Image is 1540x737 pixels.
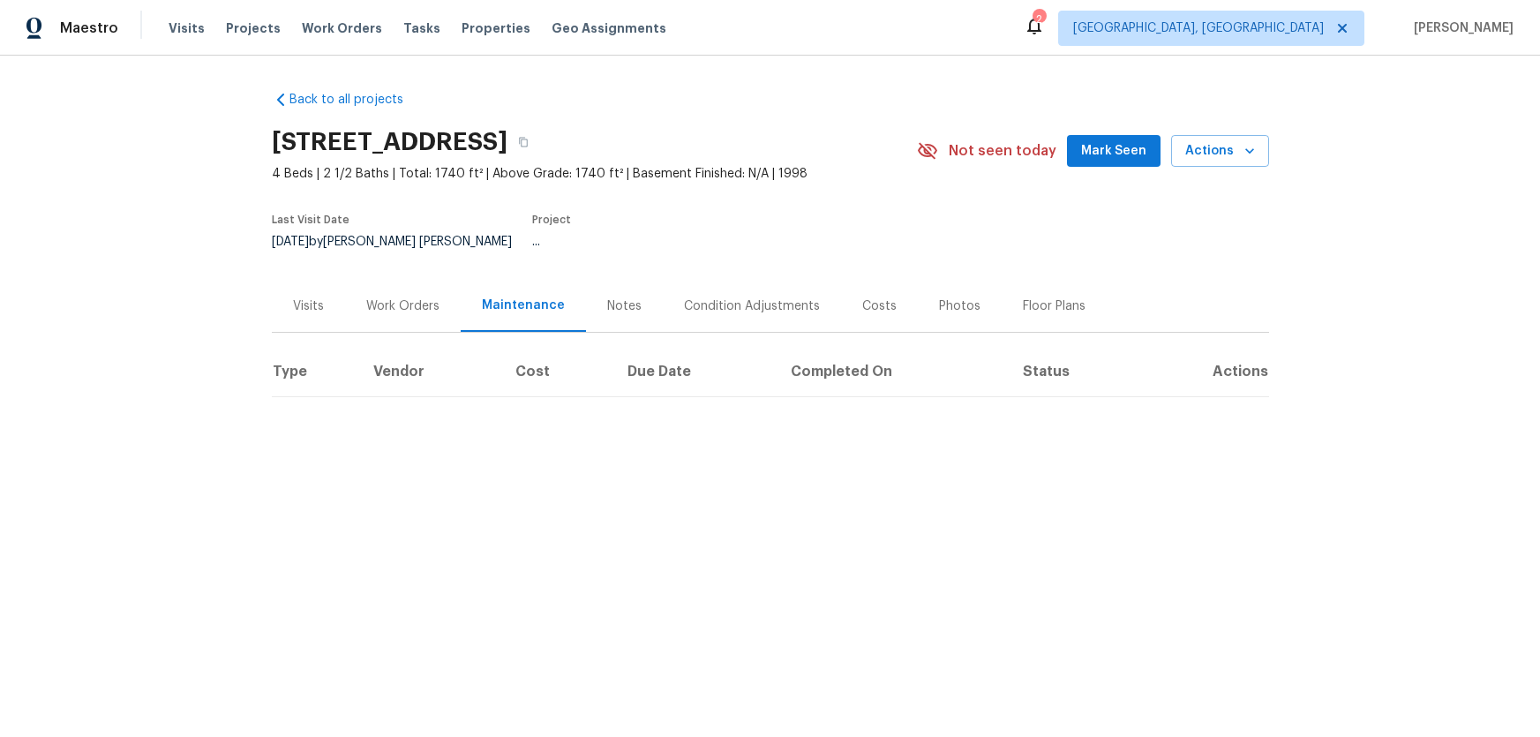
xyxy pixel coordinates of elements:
[302,19,382,37] span: Work Orders
[272,214,349,225] span: Last Visit Date
[1023,297,1086,315] div: Floor Plans
[777,348,1008,397] th: Completed On
[501,348,613,397] th: Cost
[552,19,666,37] span: Geo Assignments
[272,236,309,248] span: [DATE]
[1073,19,1324,37] span: [GEOGRAPHIC_DATA], [GEOGRAPHIC_DATA]
[939,297,980,315] div: Photos
[532,236,870,248] div: ...
[272,348,360,397] th: Type
[684,297,820,315] div: Condition Adjustments
[169,19,205,37] span: Visits
[607,297,642,315] div: Notes
[366,297,439,315] div: Work Orders
[462,19,530,37] span: Properties
[60,19,118,37] span: Maestro
[862,297,897,315] div: Costs
[507,126,539,158] button: Copy Address
[359,348,501,397] th: Vendor
[613,348,778,397] th: Due Date
[1081,140,1146,162] span: Mark Seen
[293,297,324,315] div: Visits
[1143,348,1269,397] th: Actions
[403,22,440,34] span: Tasks
[1171,135,1269,168] button: Actions
[949,142,1056,160] span: Not seen today
[1185,140,1255,162] span: Actions
[272,165,917,183] span: 4 Beds | 2 1/2 Baths | Total: 1740 ft² | Above Grade: 1740 ft² | Basement Finished: N/A | 1998
[226,19,281,37] span: Projects
[482,297,565,314] div: Maintenance
[272,236,532,269] div: by [PERSON_NAME] [PERSON_NAME]
[1067,135,1161,168] button: Mark Seen
[272,133,507,151] h2: [STREET_ADDRESS]
[1407,19,1514,37] span: [PERSON_NAME]
[1033,11,1045,28] div: 2
[272,91,441,109] a: Back to all projects
[1009,348,1143,397] th: Status
[532,214,571,225] span: Project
